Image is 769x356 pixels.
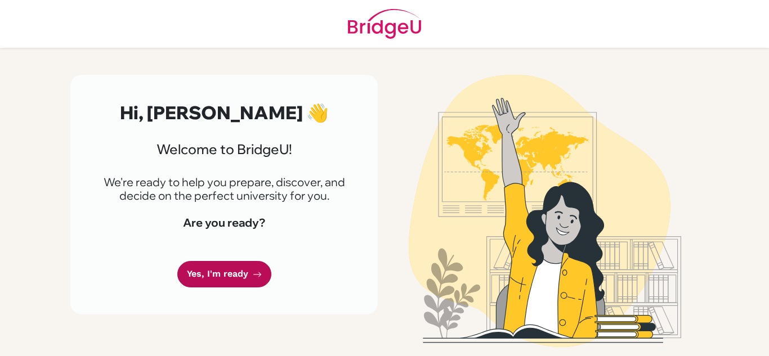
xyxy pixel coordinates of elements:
[97,141,351,157] h3: Welcome to BridgeU!
[97,175,351,202] p: We're ready to help you prepare, discover, and decide on the perfect university for you.
[97,216,351,229] h4: Are you ready?
[97,102,351,123] h2: Hi, [PERSON_NAME] 👋
[177,261,271,287] a: Yes, I'm ready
